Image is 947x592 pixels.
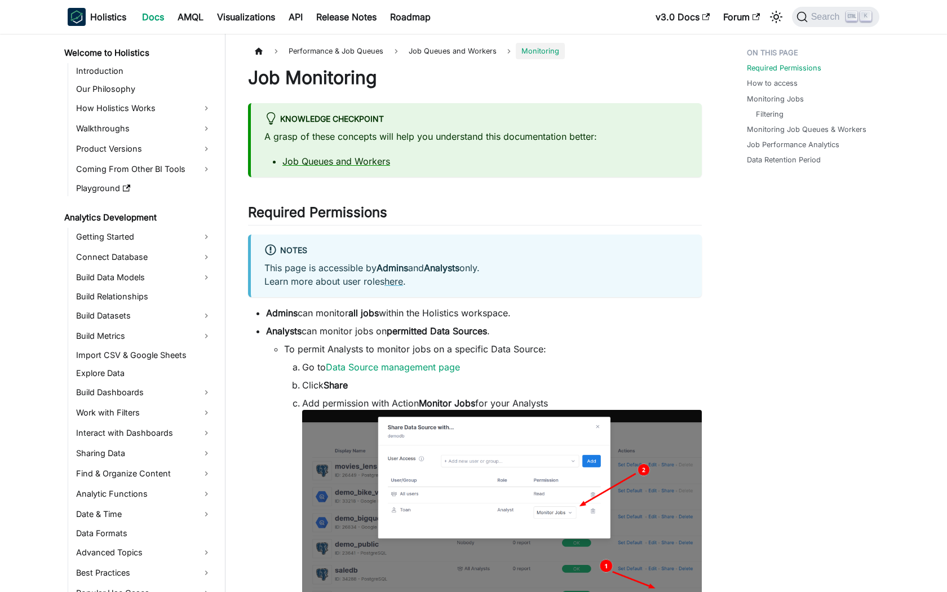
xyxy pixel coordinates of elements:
p: A grasp of these concepts will help you understand this documentation better: [264,130,688,143]
a: Coming From Other BI Tools [73,160,215,178]
a: Build Relationships [73,289,215,304]
a: Import CSV & Google Sheets [73,347,215,363]
div: Notes [264,244,688,258]
strong: Analysts [424,262,459,273]
a: Work with Filters [73,404,215,422]
a: Walkthroughs [73,120,215,138]
a: here [384,276,403,287]
a: Analytic Functions [73,485,215,503]
a: Job Performance Analytics [747,139,839,150]
a: How Holistics Works [73,99,215,117]
a: Analytics Development [61,210,215,226]
a: Release Notes [309,8,383,26]
a: Connect Database [73,248,215,266]
li: Go to [302,360,702,374]
a: Build Datasets [73,307,215,325]
a: AMQL [171,8,210,26]
li: Click [302,378,702,392]
a: Roadmap [383,8,437,26]
h2: Required Permissions [248,204,702,226]
a: Home page [248,43,269,59]
a: Filtering [756,109,784,120]
a: Required Permissions [747,63,821,73]
a: Data Formats [73,525,215,541]
a: Product Versions [73,140,215,158]
strong: Admins [377,262,408,273]
strong: Admins [266,307,298,319]
span: Search [808,12,847,22]
a: Data Source management page [326,361,460,373]
a: Explore Data [73,365,215,381]
a: Advanced Topics [73,544,215,562]
nav: Docs sidebar [56,34,225,592]
li: can monitor within the Holistics workspace. [266,306,702,320]
b: Holistics [90,10,126,24]
h1: Job Monitoring [248,67,702,89]
a: Getting Started [73,228,215,246]
a: Sharing Data [73,444,215,462]
a: Visualizations [210,8,282,26]
div: Knowledge Checkpoint [264,112,688,127]
a: Monitoring Jobs [747,94,804,104]
button: Switch between dark and light mode (currently light mode) [767,8,785,26]
a: Welcome to Holistics [61,45,215,61]
kbd: K [860,11,871,21]
strong: all jobs [348,307,379,319]
a: Find & Organize Content [73,465,215,483]
span: Performance & Job Queues [283,43,389,59]
a: Playground [73,180,215,196]
a: Our Philosophy [73,81,215,97]
a: v3.0 Docs [649,8,716,26]
strong: Share [324,379,348,391]
a: Monitoring Job Queues & Workers [747,124,866,135]
span: Job Queues and Workers [403,43,502,59]
a: Interact with Dashboards [73,424,215,442]
a: Build Dashboards [73,383,215,401]
button: Search (Ctrl+K) [792,7,879,27]
nav: Breadcrumbs [248,43,702,59]
img: Holistics [68,8,86,26]
strong: permitted Data Sources [387,325,487,337]
a: Job Queues and Workers [282,156,390,167]
a: API [282,8,309,26]
a: How to access [747,78,798,89]
a: Introduction [73,63,215,79]
a: Date & Time [73,505,215,523]
a: Docs [135,8,171,26]
span: Monitoring [516,43,565,59]
strong: Analysts [266,325,302,337]
a: Data Retention Period [747,154,821,165]
a: Build Metrics [73,327,215,345]
a: HolisticsHolistics [68,8,126,26]
a: Forum [716,8,767,26]
a: Best Practices [73,564,215,582]
strong: Monitor Jobs [419,397,475,409]
p: This page is accessible by and only. Learn more about user roles . [264,261,688,288]
a: Build Data Models [73,268,215,286]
